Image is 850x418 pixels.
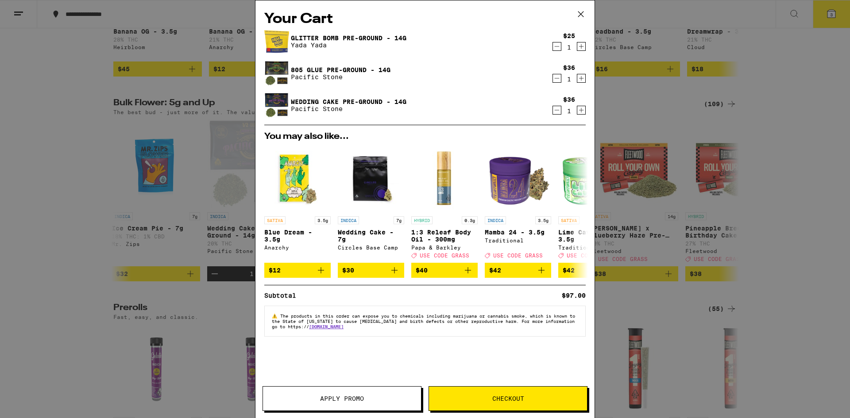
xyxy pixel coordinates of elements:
[264,132,586,141] h2: You may also like...
[264,245,331,250] div: Anarchy
[264,61,289,86] img: 805 Glue Pre-Ground - 14g
[552,42,561,51] button: Decrement
[489,267,501,274] span: $42
[338,263,404,278] button: Add to bag
[264,29,289,54] img: Glitter Bomb Pre-Ground - 14g
[558,263,625,278] button: Add to bag
[264,9,586,29] h2: Your Cart
[338,245,404,250] div: Circles Base Camp
[563,32,575,39] div: $25
[264,146,331,263] a: Open page for Blue Dream - 3.5g from Anarchy
[411,146,478,212] img: Papa & Barkley - 1:3 Releaf Body Oil - 300mg
[338,216,359,224] p: INDICA
[552,74,561,83] button: Decrement
[485,216,506,224] p: INDICA
[558,216,580,224] p: SATIVA
[291,66,390,73] a: 805 Glue Pre-Ground - 14g
[577,74,586,83] button: Increment
[429,386,587,411] button: Checkout
[309,324,344,329] a: [DOMAIN_NAME]
[558,245,625,250] div: Traditional
[411,263,478,278] button: Add to bag
[485,263,551,278] button: Add to bag
[264,146,331,212] img: Anarchy - Blue Dream - 3.5g
[485,238,551,243] div: Traditional
[558,229,625,243] p: Lime Caviar - 3.5g
[320,395,364,402] span: Apply Promo
[5,6,64,13] span: Hi. Need any help?
[272,313,575,329] span: The products in this order can expose you to chemicals including marijuana or cannabis smoke, whi...
[264,292,302,299] div: Subtotal
[485,146,551,212] img: Traditional - Mamba 24 - 3.5g
[416,267,428,274] span: $40
[567,253,616,258] span: USE CODE GRASS
[563,76,575,83] div: 1
[315,216,331,224] p: 3.5g
[563,64,575,71] div: $36
[338,229,404,243] p: Wedding Cake - 7g
[291,35,406,42] a: Glitter Bomb Pre-Ground - 14g
[411,146,478,263] a: Open page for 1:3 Releaf Body Oil - 300mg from Papa & Barkley
[577,106,586,115] button: Increment
[563,96,575,103] div: $36
[552,106,561,115] button: Decrement
[563,107,575,115] div: 1
[291,42,406,49] p: Yada Yada
[485,229,551,236] p: Mamba 24 - 3.5g
[264,93,289,118] img: Wedding Cake Pre-Ground - 14g
[411,245,478,250] div: Papa & Barkley
[563,44,575,51] div: 1
[563,267,575,274] span: $42
[264,229,331,243] p: Blue Dream - 3.5g
[291,98,406,105] a: Wedding Cake Pre-Ground - 14g
[558,146,625,263] a: Open page for Lime Caviar - 3.5g from Traditional
[338,146,404,263] a: Open page for Wedding Cake - 7g from Circles Base Camp
[485,146,551,263] a: Open page for Mamba 24 - 3.5g from Traditional
[411,229,478,243] p: 1:3 Releaf Body Oil - 300mg
[291,73,390,81] p: Pacific Stone
[272,313,280,318] span: ⚠️
[535,216,551,224] p: 3.5g
[492,395,524,402] span: Checkout
[462,216,478,224] p: 0.3g
[264,263,331,278] button: Add to bag
[493,253,543,258] span: USE CODE GRASS
[562,292,586,299] div: $97.00
[577,42,586,51] button: Increment
[394,216,404,224] p: 7g
[263,386,421,411] button: Apply Promo
[291,105,406,112] p: Pacific Stone
[411,216,433,224] p: HYBRID
[558,146,625,212] img: Traditional - Lime Caviar - 3.5g
[342,267,354,274] span: $30
[269,267,281,274] span: $12
[420,253,469,258] span: USE CODE GRASS
[338,146,404,212] img: Circles Base Camp - Wedding Cake - 7g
